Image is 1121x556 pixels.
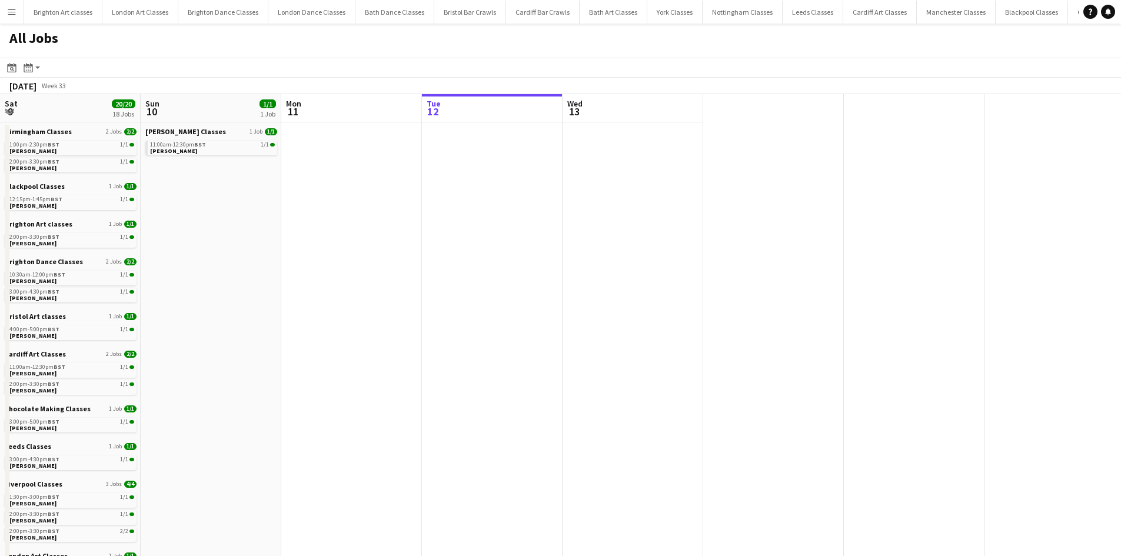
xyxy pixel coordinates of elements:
[109,221,122,228] span: 1 Job
[124,405,137,412] span: 1/1
[9,534,56,541] span: Eilidh McKail
[48,325,59,333] span: BST
[145,127,277,136] a: [PERSON_NAME] Classes1 Job1/1
[917,1,996,24] button: Manchester Classes
[9,418,134,431] a: 3:00pm-5:00pmBST1/1[PERSON_NAME]
[5,480,62,488] span: Liverpool Classes
[144,105,159,118] span: 10
[120,494,128,500] span: 1/1
[9,325,134,339] a: 4:00pm-5:00pmBST1/1[PERSON_NAME]
[9,419,59,425] span: 3:00pm-5:00pm
[9,233,134,247] a: 2:00pm-3:30pmBST1/1[PERSON_NAME]
[9,272,65,278] span: 10:30am-12:00pm
[124,258,137,265] span: 2/2
[783,1,843,24] button: Leeds Classes
[129,365,134,369] span: 1/1
[265,128,277,135] span: 1/1
[48,233,59,241] span: BST
[48,158,59,165] span: BST
[51,195,62,203] span: BST
[24,1,102,24] button: Brighton Art classes
[120,197,128,202] span: 1/1
[9,234,59,240] span: 2:00pm-3:30pm
[124,351,137,358] span: 2/2
[9,510,134,524] a: 2:00pm-3:30pmBST1/1[PERSON_NAME]
[5,257,137,312] div: Brighton Dance Classes2 Jobs2/210:30am-12:00pmBST1/1[PERSON_NAME]3:00pm-4:30pmBST1/1[PERSON_NAME]
[120,159,128,165] span: 1/1
[9,289,59,295] span: 3:00pm-4:30pm
[48,527,59,535] span: BST
[355,1,434,24] button: Bath Dance Classes
[5,480,137,551] div: Liverpool Classes3 Jobs4/41:30pm-3:00pmBST1/1[PERSON_NAME]2:00pm-3:30pmBST1/1[PERSON_NAME]2:00pm-...
[5,404,137,413] a: Chocolate Making Classes1 Job1/1
[580,1,647,24] button: Bath Art Classes
[129,143,134,147] span: 1/1
[106,128,122,135] span: 2 Jobs
[9,424,56,432] span: Charlie-Rose Castanheira
[5,442,137,480] div: Leeds Classes1 Job1/13:00pm-4:30pmBST1/1[PERSON_NAME]
[5,182,65,191] span: Blackpool Classes
[9,494,59,500] span: 1:30pm-3:00pm
[124,183,137,190] span: 1/1
[250,128,262,135] span: 1 Job
[54,271,65,278] span: BST
[9,455,134,469] a: 3:00pm-4:30pmBST1/1[PERSON_NAME]
[112,109,135,118] div: 18 Jobs
[120,419,128,425] span: 1/1
[5,219,72,228] span: Brighton Art classes
[425,105,441,118] span: 12
[284,105,301,118] span: 11
[566,105,583,118] span: 13
[5,312,137,349] div: Bristol Art classes1 Job1/14:00pm-5:00pmBST1/1[PERSON_NAME]
[5,480,137,488] a: Liverpool Classes3 Jobs4/4
[9,195,134,209] a: 12:15pm-1:45pmBST1/1[PERSON_NAME]
[9,381,59,387] span: 2:00pm-3:30pm
[112,99,135,108] span: 20/20
[145,98,159,109] span: Sun
[129,328,134,331] span: 1/1
[9,380,134,394] a: 2:00pm-3:30pmBST1/1[PERSON_NAME]
[106,481,122,488] span: 3 Jobs
[268,1,355,24] button: London Dance Classes
[9,294,56,302] span: Megan Butler
[48,455,59,463] span: BST
[9,327,59,332] span: 4:00pm-5:00pm
[5,182,137,191] a: Blackpool Classes1 Job1/1
[124,128,137,135] span: 2/2
[9,500,56,507] span: Louise Forrester
[150,142,206,148] span: 11:00am-12:30pm
[270,143,275,147] span: 1/1
[129,512,134,516] span: 1/1
[129,495,134,499] span: 1/1
[286,98,301,109] span: Mon
[5,127,72,136] span: Birmingham Classes
[109,405,122,412] span: 1 Job
[109,443,122,450] span: 1 Job
[129,530,134,533] span: 2/2
[120,511,128,517] span: 1/1
[9,462,56,470] span: Bethaney Rafferty
[124,221,137,228] span: 1/1
[434,1,506,24] button: Bristol Bar Crawls
[120,381,128,387] span: 1/1
[129,198,134,201] span: 1/1
[506,1,580,24] button: Cardiff Bar Crawls
[124,313,137,320] span: 1/1
[102,1,178,24] button: London Art Classes
[120,272,128,278] span: 1/1
[996,1,1068,24] button: Blackpool Classes
[124,481,137,488] span: 4/4
[5,349,66,358] span: Cardiff Art Classes
[129,420,134,424] span: 1/1
[48,288,59,295] span: BST
[5,219,137,228] a: Brighton Art classes1 Job1/1
[145,127,226,136] span: Chester Classes
[5,127,137,182] div: Birmingham Classes2 Jobs2/21:00pm-2:30pmBST1/1[PERSON_NAME]2:00pm-3:30pmBST1/1[PERSON_NAME]
[9,142,59,148] span: 1:00pm-2:30pm
[9,528,59,534] span: 2:00pm-3:30pm
[5,312,137,321] a: Bristol Art classes1 Job1/1
[9,517,56,524] span: Amy Halliday
[260,99,276,108] span: 1/1
[5,349,137,358] a: Cardiff Art Classes2 Jobs2/2
[9,332,56,339] span: Ali Redfern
